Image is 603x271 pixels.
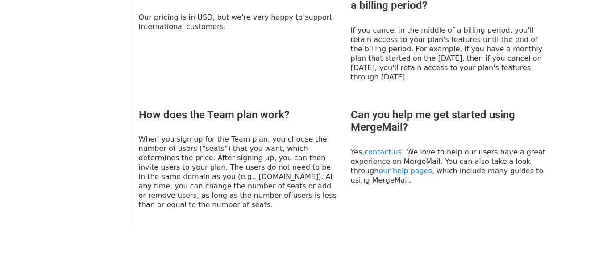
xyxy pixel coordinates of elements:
[558,228,603,271] iframe: Chat Widget
[378,167,432,175] a: our help pages
[351,25,549,82] p: If you cancel in the middle of a billing period, you'll retain access to your plan's features unt...
[351,108,549,134] h3: Can you help me get started using MergeMail?
[364,148,401,156] a: contact us
[139,13,337,31] p: Our pricing is in USD, but we're very happy to support international customers.
[139,134,337,209] p: When you sign up for the Team plan, you choose the number of users ("seats") that you want, which...
[139,108,337,121] h3: How does the Team plan work?
[351,147,549,185] p: Yes, ! We love to help our users have a great experience on MergeMail. You can also take a look t...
